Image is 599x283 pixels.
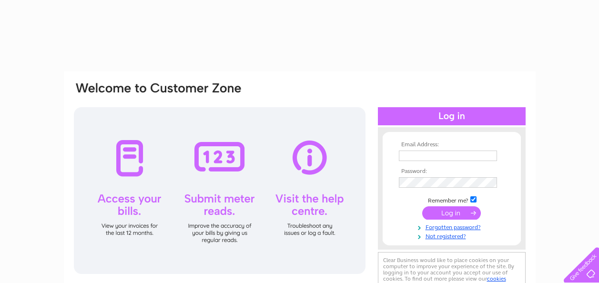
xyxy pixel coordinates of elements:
[396,195,507,204] td: Remember me?
[422,206,481,220] input: Submit
[399,231,507,240] a: Not registered?
[396,168,507,175] th: Password:
[399,222,507,231] a: Forgotten password?
[396,141,507,148] th: Email Address:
